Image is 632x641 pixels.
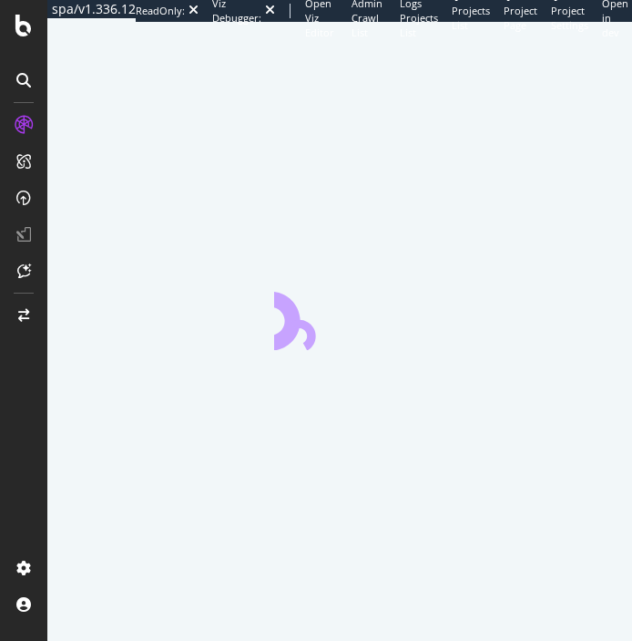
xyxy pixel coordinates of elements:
[136,4,185,18] div: ReadOnly:
[551,4,588,32] span: Project Settings
[504,4,537,32] span: Project Page
[452,4,490,32] span: Projects List
[274,284,405,350] div: animation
